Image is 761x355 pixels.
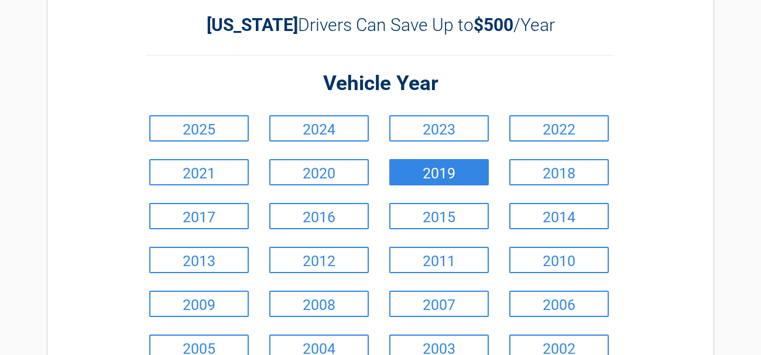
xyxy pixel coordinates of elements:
[389,291,489,317] a: 2007
[389,115,489,142] a: 2023
[149,115,249,142] a: 2025
[149,291,249,317] a: 2009
[389,203,489,229] a: 2015
[509,159,609,185] a: 2018
[149,159,249,185] a: 2021
[269,247,369,273] a: 2012
[149,247,249,273] a: 2013
[509,291,609,317] a: 2006
[146,70,615,98] h2: Vehicle Year
[509,203,609,229] a: 2014
[269,291,369,317] a: 2008
[146,15,615,35] h2: Drivers Can Save Up to /Year
[389,247,489,273] a: 2011
[509,247,609,273] a: 2010
[149,203,249,229] a: 2017
[269,115,369,142] a: 2024
[207,15,298,35] b: [US_STATE]
[269,159,369,185] a: 2020
[509,115,609,142] a: 2022
[474,15,513,35] b: $500
[269,203,369,229] a: 2016
[389,159,489,185] a: 2019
